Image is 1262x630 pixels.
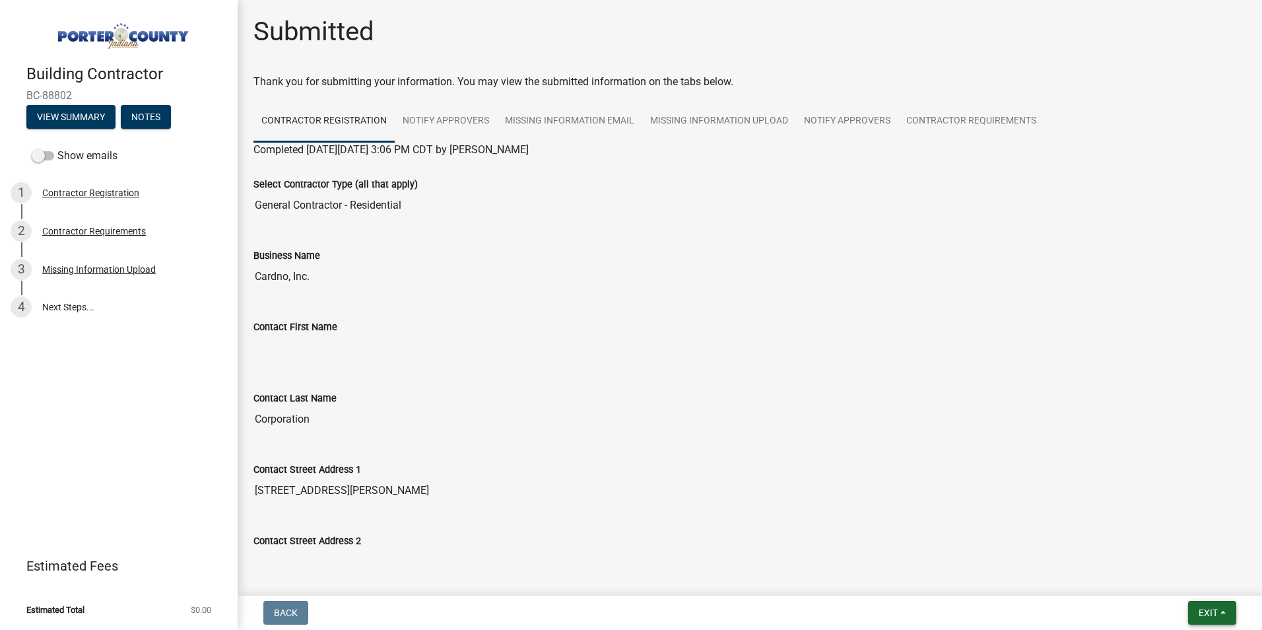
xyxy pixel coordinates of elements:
[26,89,211,102] span: BC-88802
[253,394,337,403] label: Contact Last Name
[253,537,361,546] label: Contact Street Address 2
[26,606,84,614] span: Estimated Total
[898,100,1044,143] a: Contractor Requirements
[497,100,642,143] a: Missing Information Email
[1199,608,1218,618] span: Exit
[253,16,374,48] h1: Submitted
[42,188,139,197] div: Contractor Registration
[1188,601,1236,625] button: Exit
[263,601,308,625] button: Back
[191,606,211,614] span: $0.00
[42,227,146,236] div: Contractor Requirements
[11,221,32,242] div: 2
[11,182,32,203] div: 1
[26,105,116,129] button: View Summary
[253,323,337,332] label: Contact First Name
[26,65,227,84] h4: Building Contractor
[253,100,395,143] a: Contractor Registration
[42,265,156,274] div: Missing Information Upload
[26,112,116,123] wm-modal-confirm: Summary
[253,143,529,156] span: Completed [DATE][DATE] 3:06 PM CDT by [PERSON_NAME]
[26,14,216,51] img: Porter County, Indiana
[274,608,298,618] span: Back
[32,148,117,164] label: Show emails
[11,553,216,579] a: Estimated Fees
[11,297,32,318] div: 4
[642,100,796,143] a: Missing Information Upload
[796,100,898,143] a: Notify Approvers
[121,112,171,123] wm-modal-confirm: Notes
[11,259,32,280] div: 3
[395,100,497,143] a: Notify Approvers
[253,74,1246,90] div: Thank you for submitting your information. You may view the submitted information on the tabs below.
[253,466,361,475] label: Contact Street Address 1
[253,180,418,190] label: Select Contractor Type (all that apply)
[121,105,171,129] button: Notes
[253,252,320,261] label: Business Name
